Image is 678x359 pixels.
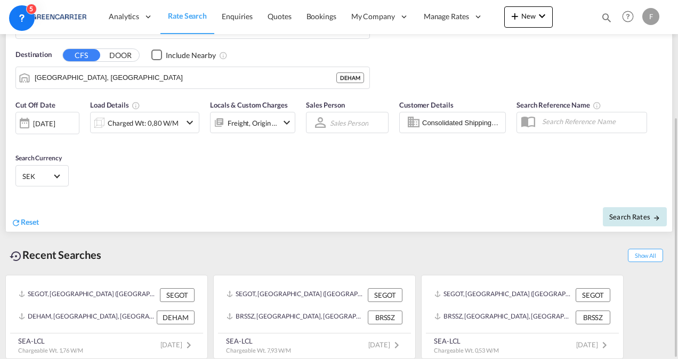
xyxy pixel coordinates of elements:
span: Search Reference Name [516,101,601,109]
span: Reset [21,217,39,226]
span: Locals & Custom Charges [210,101,288,109]
span: [DATE] [576,340,611,349]
md-icon: icon-chevron-down [536,10,548,22]
div: SEA-LCL [226,336,291,346]
md-icon: icon-arrow-right [653,214,660,222]
span: Quotes [268,12,291,21]
div: SEA-LCL [18,336,83,346]
div: DEHAM, Hamburg, Germany, Western Europe, Europe [19,311,154,324]
div: DEHAM [336,72,364,83]
div: [DATE] [15,112,79,134]
recent-search-card: SEGOT, [GEOGRAPHIC_DATA] ([GEOGRAPHIC_DATA]), [GEOGRAPHIC_DATA], [GEOGRAPHIC_DATA], [GEOGRAPHIC_D... [213,275,416,359]
span: Search Rates [609,213,660,221]
span: SEK [22,172,52,181]
div: SEGOT [160,288,195,302]
div: icon-magnify [601,12,612,28]
div: SEGOT, Gothenburg (Goteborg), Sweden, Northern Europe, Europe [19,288,157,302]
md-datepicker: Select [15,133,23,148]
span: Load Details [90,101,140,109]
div: BRSSZ, Santos, Brazil, South America, Americas [434,311,573,324]
div: Charged Wt: 0,80 W/M [108,116,179,130]
span: Search Currency [15,154,62,162]
md-icon: icon-chevron-right [390,339,403,352]
span: [DATE] [160,340,195,349]
button: icon-plus 400-fgNewicon-chevron-down [504,6,553,28]
div: BRSSZ, Santos, Brazil, South America, Americas [227,311,365,324]
div: icon-refreshReset [11,217,39,229]
span: Chargeable Wt. 7,93 W/M [226,347,291,354]
md-select: Sales Person [329,115,369,130]
div: SEGOT, Gothenburg (Goteborg), Sweden, Northern Europe, Europe [227,288,365,302]
input: Search by Port [35,70,336,86]
span: Analytics [109,11,139,22]
div: F [642,8,659,25]
div: Freight Origin Destination [228,116,278,130]
input: Search Reference Name [537,113,647,129]
md-icon: icon-chevron-down [280,116,293,129]
div: Charged Wt: 0,80 W/Micon-chevron-down [90,112,199,133]
span: Enquiries [222,12,253,21]
button: CFS [63,49,100,61]
span: New [509,12,548,20]
div: DEHAM [157,311,195,324]
span: Destination [15,50,52,60]
input: Enter Customer Details [422,115,502,130]
div: [DATE] [33,119,55,128]
md-icon: icon-plus 400-fg [509,10,521,22]
span: Chargeable Wt. 0,53 W/M [434,347,499,354]
md-input-container: Hamburg, DEHAM [16,67,369,88]
span: Sales Person [306,101,345,109]
button: Search Ratesicon-arrow-right [603,207,667,226]
recent-search-card: SEGOT, [GEOGRAPHIC_DATA] ([GEOGRAPHIC_DATA]), [GEOGRAPHIC_DATA], [GEOGRAPHIC_DATA], [GEOGRAPHIC_D... [5,275,208,359]
span: Bookings [306,12,336,21]
md-icon: icon-chevron-right [598,339,611,352]
md-select: Select Currency: kr SEKSweden Krona [21,168,63,184]
md-icon: icon-chevron-down [183,116,196,129]
button: DOOR [102,49,139,61]
span: [DATE] [368,340,403,349]
div: BRSSZ [368,311,402,324]
div: Include Nearby [166,50,216,61]
div: SEA-LCL [434,336,499,346]
div: SEGOT [576,288,610,302]
md-icon: icon-refresh [11,218,21,227]
md-icon: icon-backup-restore [10,250,22,263]
span: Cut Off Date [15,101,55,109]
img: 609dfd708afe11efa14177256b0082fb.png [16,5,88,29]
span: Manage Rates [424,11,469,22]
md-checkbox: Checkbox No Ink [151,50,216,61]
span: Chargeable Wt. 1,76 W/M [18,347,83,354]
md-icon: Chargeable Weight [132,101,140,110]
div: Recent Searches [5,243,106,267]
div: Help [619,7,642,27]
md-icon: icon-magnify [601,12,612,23]
span: Customer Details [399,101,453,109]
span: Help [619,7,637,26]
span: My Company [351,11,395,22]
md-icon: icon-chevron-right [182,339,195,352]
div: BRSSZ [576,311,610,324]
md-icon: Unchecked: Ignores neighbouring ports when fetching rates.Checked : Includes neighbouring ports w... [219,51,228,60]
div: SEGOT [368,288,402,302]
div: SEGOT, Gothenburg (Goteborg), Sweden, Northern Europe, Europe [434,288,573,302]
div: Freight Origin Destinationicon-chevron-down [210,112,295,133]
recent-search-card: SEGOT, [GEOGRAPHIC_DATA] ([GEOGRAPHIC_DATA]), [GEOGRAPHIC_DATA], [GEOGRAPHIC_DATA], [GEOGRAPHIC_D... [421,275,624,359]
span: Show All [628,249,663,262]
span: Rate Search [168,11,207,20]
md-icon: Your search will be saved by the below given name [593,101,601,110]
md-input-container: Gothenburg (Goteborg), SEGOT [16,17,369,38]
